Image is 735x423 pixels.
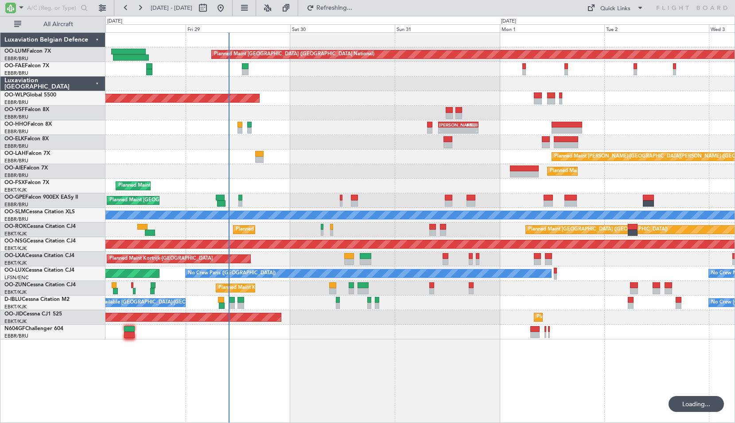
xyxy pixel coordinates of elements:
a: N604GFChallenger 604 [4,326,63,331]
span: OO-JID [4,311,23,317]
span: N604GF [4,326,25,331]
a: OO-JIDCessna CJ1 525 [4,311,62,317]
a: OO-FAEFalcon 7X [4,63,49,69]
div: [DATE] [107,18,122,25]
a: EBBR/BRU [4,70,28,77]
a: OO-SLMCessna Citation XLS [4,209,75,215]
a: EBKT/KJK [4,318,27,325]
span: OO-ZUN [4,282,27,288]
span: OO-LUX [4,268,25,273]
a: OO-ZUNCessna Citation CJ4 [4,282,76,288]
button: Quick Links [583,1,648,15]
a: OO-ELKFalcon 8X [4,136,49,142]
div: Sun 31 [395,24,499,32]
div: Tue 2 [604,24,709,32]
div: Thu 28 [81,24,186,32]
div: A/C Unavailable [GEOGRAPHIC_DATA]-[GEOGRAPHIC_DATA] [83,296,225,309]
span: All Aircraft [23,21,93,27]
a: OO-AIEFalcon 7X [4,165,48,171]
div: Planned Maint Kortrijk-[GEOGRAPHIC_DATA] [218,281,322,295]
input: A/C (Reg. or Type) [27,1,78,15]
a: D-IBLUCessna Citation M2 [4,297,70,302]
div: Quick Links [600,4,630,13]
div: Planned Maint Kortrijk-[GEOGRAPHIC_DATA] [236,223,339,236]
span: OO-FSX [4,180,25,185]
a: EBBR/BRU [4,158,28,164]
div: Planned Maint [GEOGRAPHIC_DATA] ([GEOGRAPHIC_DATA] National) [214,48,374,61]
a: OO-NSGCessna Citation CJ4 [4,238,76,244]
span: OO-GPE [4,195,25,200]
div: KTEB [459,122,478,127]
div: [DATE] [501,18,516,25]
a: EBBR/BRU [4,143,28,150]
div: [PERSON_NAME] [439,122,459,127]
div: Planned Maint Kortrijk-[GEOGRAPHIC_DATA] [118,179,222,192]
div: No Crew Paris ([GEOGRAPHIC_DATA]) [188,267,276,280]
span: OO-ROK [4,224,27,229]
span: OO-HHO [4,122,27,127]
div: - [459,128,478,133]
div: Planned Maint Kortrijk-[GEOGRAPHIC_DATA] [109,252,213,265]
a: OO-ROKCessna Citation CJ4 [4,224,76,229]
a: EBBR/BRU [4,333,28,339]
a: EBBR/BRU [4,99,28,106]
span: Refreshing... [316,5,353,11]
a: EBBR/BRU [4,55,28,62]
div: Fri 29 [186,24,290,32]
div: Planned Maint [GEOGRAPHIC_DATA] ([GEOGRAPHIC_DATA]) [528,223,668,236]
a: EBBR/BRU [4,172,28,179]
a: EBKT/KJK [4,304,27,310]
span: OO-NSG [4,238,27,244]
span: OO-LXA [4,253,25,258]
button: Refreshing... [303,1,356,15]
span: [DATE] - [DATE] [151,4,192,12]
span: OO-LAH [4,151,26,156]
a: OO-HHOFalcon 8X [4,122,52,127]
span: OO-ELK [4,136,24,142]
span: OO-VSF [4,107,25,112]
div: - [439,128,459,133]
div: Planned Maint [GEOGRAPHIC_DATA] ([GEOGRAPHIC_DATA] National) [109,194,270,207]
div: Planned Maint [GEOGRAPHIC_DATA] ([GEOGRAPHIC_DATA]) [550,165,689,178]
span: OO-WLP [4,92,26,98]
a: EBKT/KJK [4,245,27,252]
a: EBKT/KJK [4,231,27,237]
span: OO-SLM [4,209,26,215]
a: EBBR/BRU [4,114,28,120]
a: OO-WLPGlobal 5500 [4,92,56,98]
span: D-IBLU [4,297,22,302]
a: OO-LAHFalcon 7X [4,151,50,156]
a: OO-LUXCessna Citation CJ4 [4,268,74,273]
a: OO-LUMFalcon 7X [4,49,51,54]
a: EBBR/BRU [4,128,28,135]
span: OO-FAE [4,63,25,69]
a: OO-LXACessna Citation CJ4 [4,253,74,258]
div: Loading... [669,396,724,412]
a: EBKT/KJK [4,187,27,193]
a: OO-FSXFalcon 7X [4,180,49,185]
a: EBKT/KJK [4,260,27,266]
div: Mon 1 [500,24,604,32]
div: Sat 30 [290,24,395,32]
a: EBBR/BRU [4,216,28,223]
a: OO-GPEFalcon 900EX EASy II [4,195,78,200]
a: EBKT/KJK [4,289,27,296]
div: Planned Maint Kortrijk-[GEOGRAPHIC_DATA] [537,311,640,324]
span: OO-LUM [4,49,27,54]
button: All Aircraft [10,17,96,31]
a: EBBR/BRU [4,201,28,208]
span: OO-AIE [4,165,23,171]
a: OO-VSFFalcon 8X [4,107,49,112]
a: LFSN/ENC [4,274,29,281]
